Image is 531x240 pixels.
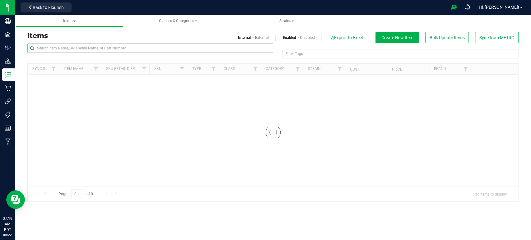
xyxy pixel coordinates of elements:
[283,35,296,40] a: Enabled
[5,45,11,51] inline-svg: Configuration
[381,35,413,40] span: Create New Item
[300,35,315,40] a: Disabled
[5,85,11,91] inline-svg: Retail
[475,32,519,43] button: Sync from METRC
[5,112,11,118] inline-svg: Tags
[63,19,76,23] span: Items
[27,44,273,53] input: Search Item Name, SKU Retail Name, or Part Number
[479,5,519,10] span: Hi, [PERSON_NAME]!
[5,31,11,38] inline-svg: Facilities
[425,32,469,43] button: Bulk Update Items
[21,2,72,12] button: Back to Flourish
[447,1,461,13] span: Open Ecommerce Menu
[5,98,11,104] inline-svg: Integrations
[329,32,363,43] button: Export to Excel
[255,35,269,40] a: External
[3,216,12,233] p: 07:19 AM PDT
[238,35,251,40] a: Internal
[375,32,419,43] button: Create New Item
[27,32,268,39] h3: Items
[279,19,294,23] span: Strains
[430,35,465,40] span: Bulk Update Items
[6,190,25,209] iframe: Resource center
[5,58,11,64] inline-svg: Distribution
[479,35,514,40] span: Sync from METRC
[33,5,64,10] span: Back to Flourish
[159,19,197,23] span: Classes & Categories
[3,233,12,237] p: 08/22
[5,18,11,24] inline-svg: Company
[5,138,11,145] inline-svg: Manufacturing
[5,125,11,131] inline-svg: Reports
[5,72,11,78] inline-svg: Inventory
